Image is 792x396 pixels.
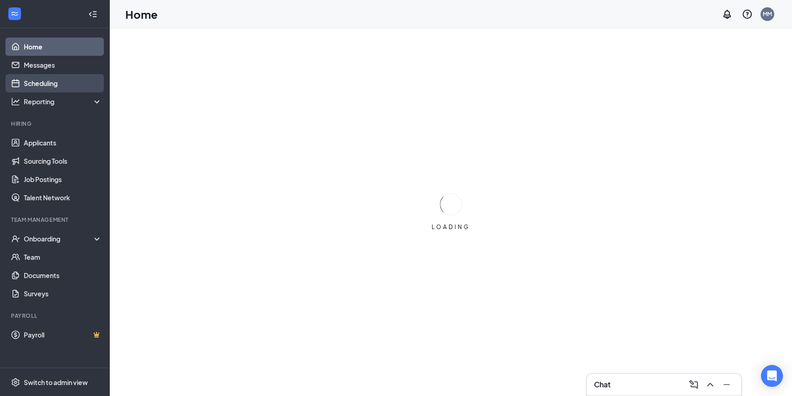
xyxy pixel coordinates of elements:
a: Applicants [24,134,102,152]
a: Documents [24,266,102,284]
a: Messages [24,56,102,74]
h3: Chat [594,380,610,390]
svg: Minimize [721,379,732,390]
div: Payroll [11,312,100,320]
h1: Home [125,6,158,22]
a: Team [24,248,102,266]
div: Onboarding [24,234,94,243]
button: ComposeMessage [686,377,701,392]
svg: Collapse [88,10,97,19]
a: Home [24,37,102,56]
button: ChevronUp [703,377,717,392]
svg: Notifications [722,9,733,20]
a: Surveys [24,284,102,303]
svg: UserCheck [11,234,20,243]
div: Hiring [11,120,100,128]
svg: ComposeMessage [688,379,699,390]
a: PayrollCrown [24,326,102,344]
div: MM [763,10,772,18]
div: Reporting [24,97,102,106]
div: Open Intercom Messenger [761,365,783,387]
div: Switch to admin view [24,378,88,387]
a: Sourcing Tools [24,152,102,170]
button: Minimize [719,377,734,392]
a: Scheduling [24,74,102,92]
svg: WorkstreamLogo [10,9,19,18]
svg: ChevronUp [705,379,716,390]
div: Team Management [11,216,100,224]
svg: Settings [11,378,20,387]
svg: QuestionInfo [742,9,753,20]
div: LOADING [428,223,474,231]
a: Talent Network [24,188,102,207]
a: Job Postings [24,170,102,188]
svg: Analysis [11,97,20,106]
